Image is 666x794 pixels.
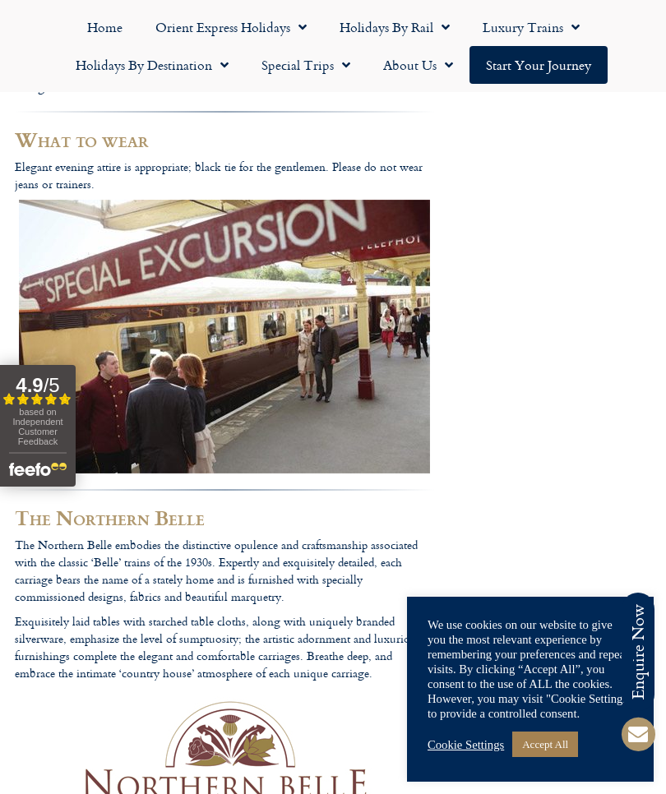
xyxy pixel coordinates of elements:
[245,46,367,84] a: Special Trips
[428,617,633,721] div: We use cookies on our website to give you the most relevant experience by remembering your prefer...
[428,737,504,752] a: Cookie Settings
[512,732,578,757] a: Accept All
[367,46,469,84] a: About Us
[59,46,245,84] a: Holidays by Destination
[466,8,596,46] a: Luxury Trains
[71,8,139,46] a: Home
[323,8,466,46] a: Holidays by Rail
[139,8,323,46] a: Orient Express Holidays
[469,46,608,84] a: Start your Journey
[8,8,658,84] nav: Menu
